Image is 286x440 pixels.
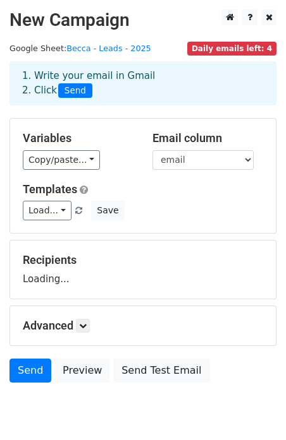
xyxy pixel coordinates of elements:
[23,150,100,170] a: Copy/paste...
[91,201,124,220] button: Save
[66,44,151,53] a: Becca - Leads - 2025
[54,359,110,383] a: Preview
[187,42,277,56] span: Daily emails left: 4
[152,131,263,145] h5: Email column
[9,359,51,383] a: Send
[113,359,209,383] a: Send Test Email
[23,253,263,286] div: Loading...
[23,131,134,145] h5: Variables
[23,319,263,333] h5: Advanced
[9,44,151,53] small: Google Sheet:
[23,253,263,267] h5: Recipients
[23,201,71,220] a: Load...
[13,69,273,98] div: 1. Write your email in Gmail 2. Click
[23,182,77,196] a: Templates
[58,83,92,98] span: Send
[9,9,277,31] h2: New Campaign
[187,44,277,53] a: Daily emails left: 4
